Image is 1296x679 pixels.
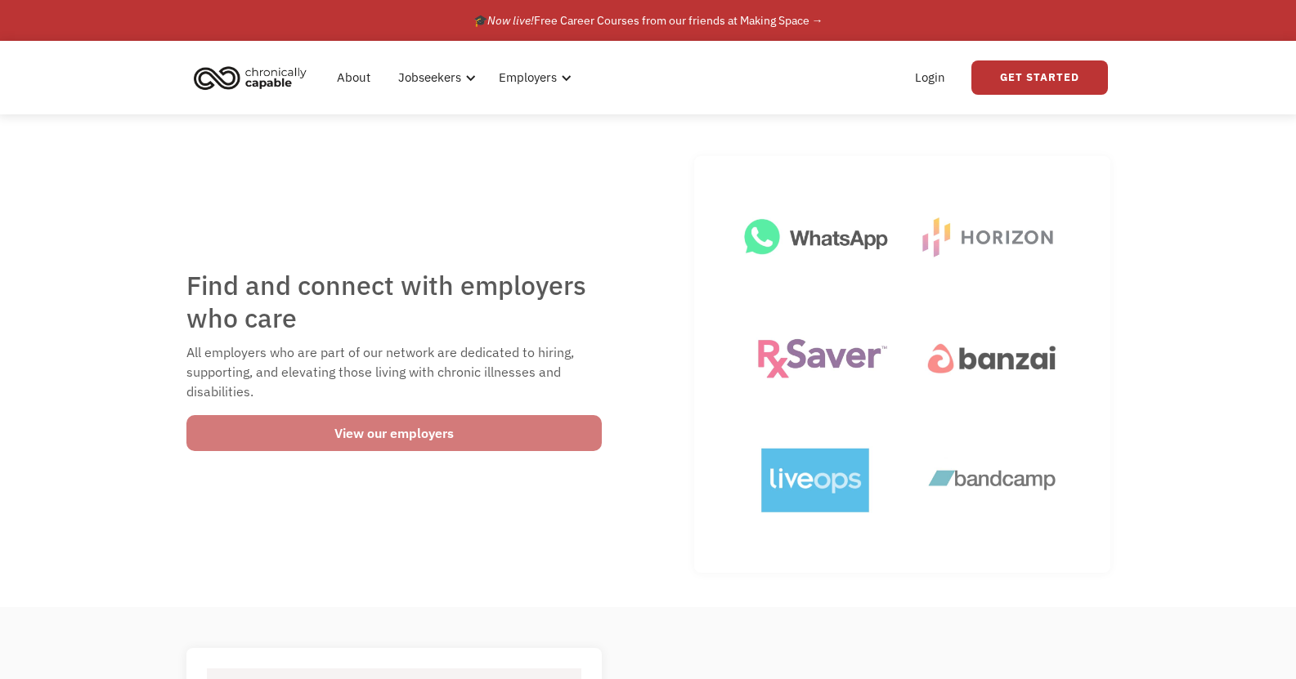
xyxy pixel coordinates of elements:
[905,51,955,104] a: Login
[189,60,312,96] img: Chronically Capable logo
[189,60,319,96] a: home
[398,68,461,87] div: Jobseekers
[186,415,603,451] a: View our employers
[186,342,603,401] div: All employers who are part of our network are dedicated to hiring, supporting, and elevating thos...
[186,269,603,334] h1: Find and connect with employers who care
[499,68,557,87] div: Employers
[487,13,534,28] em: Now live!
[473,11,823,30] div: 🎓 Free Career Courses from our friends at Making Space →
[327,51,380,104] a: About
[971,60,1108,95] a: Get Started
[388,51,481,104] div: Jobseekers
[489,51,576,104] div: Employers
